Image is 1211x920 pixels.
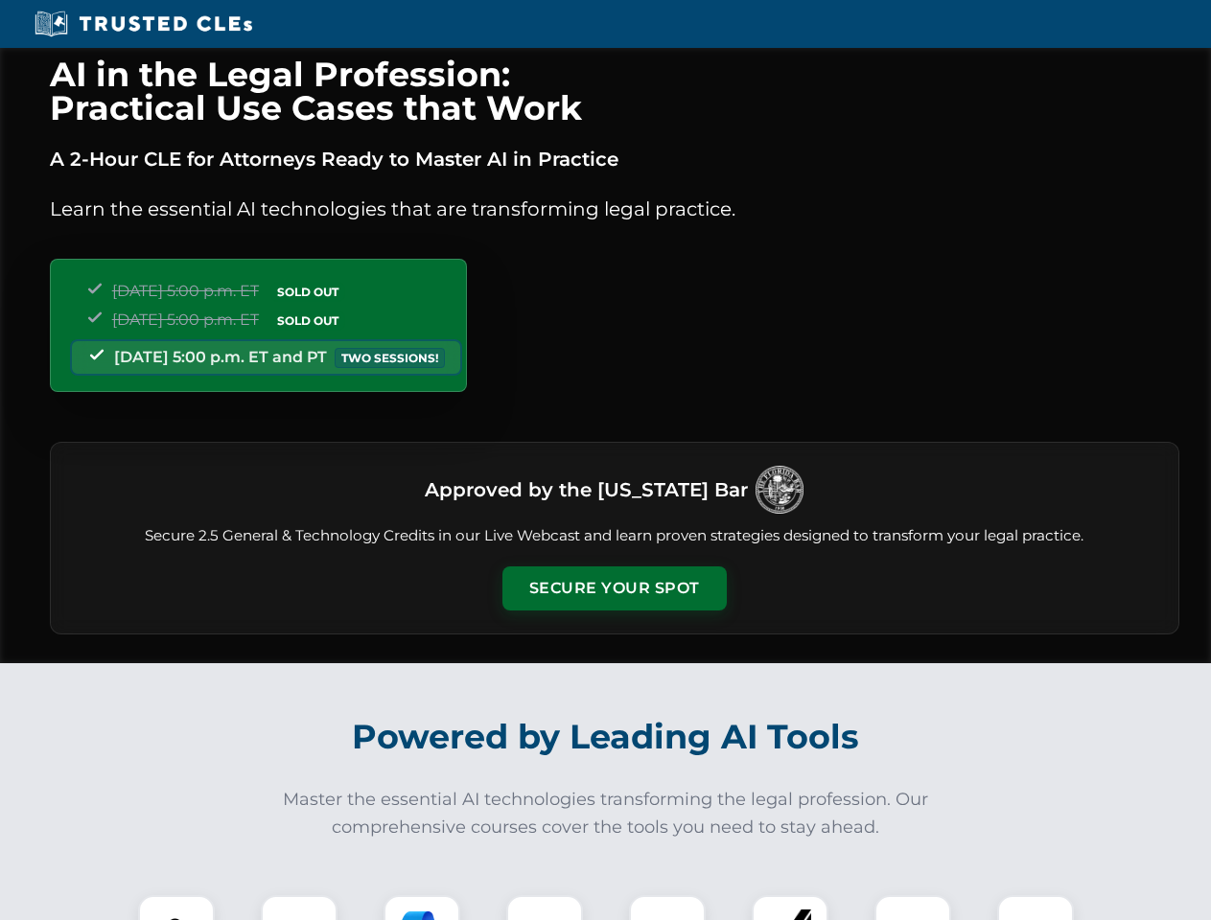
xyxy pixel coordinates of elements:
img: Trusted CLEs [29,10,258,38]
p: Master the essential AI technologies transforming the legal profession. Our comprehensive courses... [270,786,942,841]
p: A 2-Hour CLE for Attorneys Ready to Master AI in Practice [50,144,1179,174]
h1: AI in the Legal Profession: Practical Use Cases that Work [50,57,1179,125]
button: Secure Your Spot [502,566,727,610]
p: Learn the essential AI technologies that are transforming legal practice. [50,194,1179,224]
h2: Powered by Leading AI Tools [75,703,1137,770]
h3: Approved by the [US_STATE] Bar [425,472,748,507]
span: [DATE] 5:00 p.m. ET [112,282,259,300]
span: SOLD OUT [270,282,345,302]
span: [DATE] 5:00 p.m. ET [112,310,259,329]
img: Logo [756,466,803,514]
span: SOLD OUT [270,310,345,331]
p: Secure 2.5 General & Technology Credits in our Live Webcast and learn proven strategies designed ... [74,525,1155,547]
